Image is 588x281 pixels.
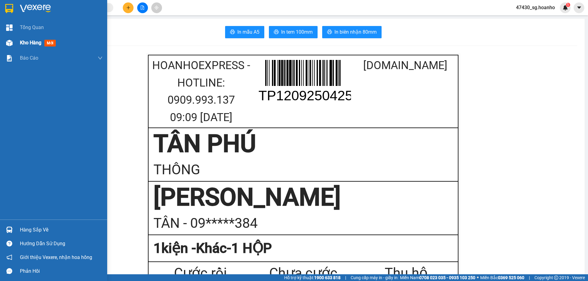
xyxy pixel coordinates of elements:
[574,2,584,13] button: caret-down
[123,2,134,13] button: plus
[5,39,89,47] div: Tên hàng: 1 HỘP ( : 1 )
[511,4,560,11] span: 47430_sg.hoanho
[40,19,89,26] div: TÂN
[351,274,398,281] span: Cung cấp máy in - giấy in:
[327,29,332,35] span: printer
[269,26,318,38] button: printerIn tem 100mm
[419,275,475,280] strong: 0708 023 035 - 0935 103 250
[20,54,38,62] span: Báo cáo
[567,3,569,7] span: 1
[137,2,148,13] button: file-add
[529,274,530,281] span: |
[154,6,159,10] span: aim
[151,2,162,13] button: aim
[284,274,341,281] span: Hỗ trợ kỹ thuật:
[274,29,279,35] span: printer
[98,56,103,61] span: down
[237,28,259,36] span: In mẫu A5
[345,274,346,281] span: |
[40,5,89,19] div: [PERSON_NAME]
[6,268,12,274] span: message
[258,88,353,103] text: TP1209250425
[153,182,453,213] div: [PERSON_NAME]
[400,274,475,281] span: Miền Nam
[322,26,382,38] button: printerIn biên nhận 80mm
[498,275,524,280] strong: 0369 525 060
[140,6,145,10] span: file-add
[40,5,55,12] span: Nhận:
[6,55,13,61] img: solution-icon
[153,128,453,159] div: TÂN PHÚ
[225,26,264,38] button: printerIn mẫu A5
[20,225,103,235] div: Hàng sắp về
[150,57,252,126] div: HoaNhoExpress - Hotline: 0909.993.137 09:09 [DATE]
[153,238,453,259] div: 1 kiện - Khác-1 HỘP
[62,39,70,47] span: SL
[20,239,103,248] div: Hướng dẫn sử dụng
[281,28,313,36] span: In tem 100mm
[354,57,456,74] div: [DOMAIN_NAME]
[477,276,479,279] span: ⚪️
[6,24,13,31] img: dashboard-icon
[44,40,56,46] span: mới
[230,29,235,35] span: printer
[5,20,36,27] div: THÔNG
[20,40,41,46] span: Kho hàng
[334,28,377,36] span: In biên nhận 80mm
[563,5,568,10] img: icon-new-feature
[314,275,341,280] strong: 1900 633 818
[6,40,13,46] img: warehouse-icon
[5,5,36,20] div: TÂN PHÚ
[20,24,44,31] span: Tổng Quan
[554,275,558,280] span: copyright
[5,4,13,13] img: logo-vxr
[6,227,13,233] img: warehouse-icon
[6,254,12,260] span: notification
[20,267,103,276] div: Phản hồi
[20,253,92,261] span: Giới thiệu Vexere, nhận hoa hồng
[126,6,130,10] span: plus
[153,159,453,181] div: THÔNG
[5,6,15,12] span: Gửi:
[6,241,12,246] span: question-circle
[566,3,570,7] sup: 1
[576,5,582,10] span: caret-down
[480,274,524,281] span: Miền Bắc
